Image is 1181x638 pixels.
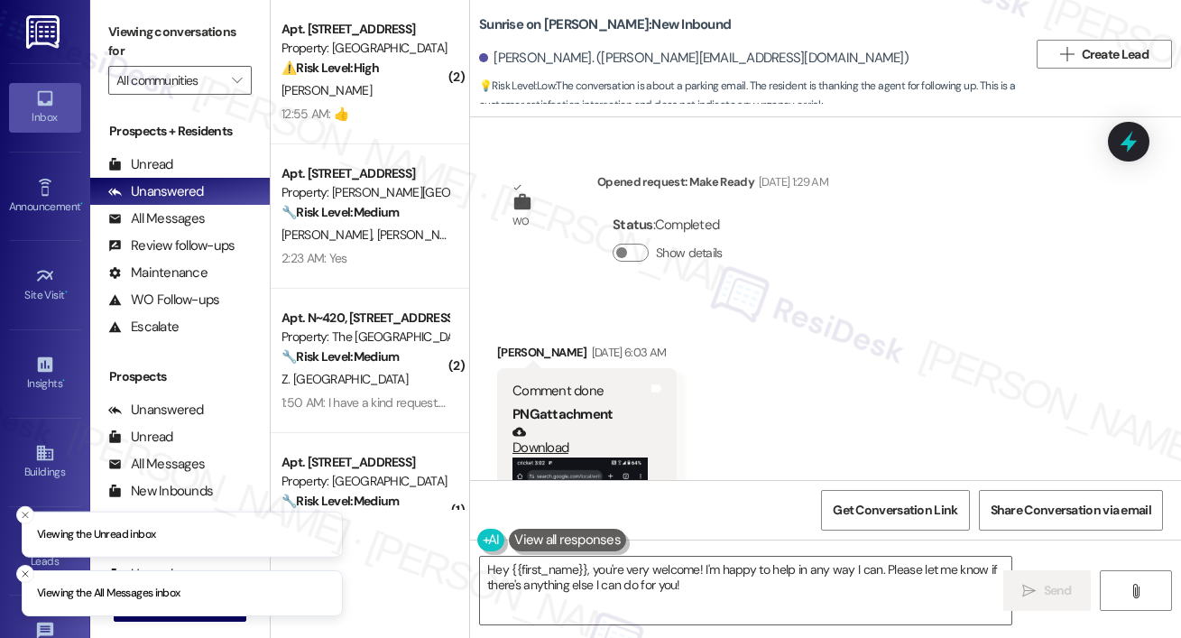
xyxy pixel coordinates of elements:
span: [PERSON_NAME] [377,227,467,243]
div: Apt. [STREET_ADDRESS] [281,20,448,39]
div: Unanswered [108,401,204,420]
div: WO Follow-ups [108,291,219,310]
button: Share Conversation via email [979,490,1163,531]
div: Property: [GEOGRAPHIC_DATA] [281,472,448,491]
button: Get Conversation Link [821,490,969,531]
span: [PERSON_NAME] [281,227,377,243]
span: • [65,286,68,299]
p: Viewing the All Messages inbox [37,586,180,602]
button: Close toast [16,505,34,523]
div: Unread [108,155,173,174]
div: Opened request: Make Ready [597,172,828,198]
span: Get Conversation Link [833,501,957,520]
div: Review follow-ups [108,236,235,255]
textarea: Hey {{first_name}}, you're very welcome! I'm happy to help in any way I can. Please let me know i... [480,557,1011,624]
a: Download [512,425,648,457]
div: Prospects + Residents [90,122,270,141]
i:  [1060,47,1074,61]
div: Property: The [GEOGRAPHIC_DATA] [281,328,448,347]
img: ResiDesk Logo [26,15,63,49]
div: [PERSON_NAME] [497,343,677,368]
b: Status [613,216,653,234]
span: [PERSON_NAME] [281,82,372,98]
input: All communities [116,66,223,95]
div: [PERSON_NAME]. ([PERSON_NAME][EMAIL_ADDRESS][DOMAIN_NAME]) [479,49,909,68]
div: Comment done [512,382,648,401]
a: Inbox [9,83,81,132]
span: Z. [GEOGRAPHIC_DATA] [281,371,408,387]
strong: 🔧 Risk Level: Medium [281,348,399,365]
div: All Messages [108,209,205,228]
div: Apt. [STREET_ADDRESS] [281,164,448,183]
span: Create Lead [1082,45,1149,64]
div: Maintenance [108,264,208,282]
div: [DATE] 6:03 AM [587,343,667,362]
i:  [232,73,242,88]
div: Unanswered [108,182,204,201]
div: Property: [PERSON_NAME][GEOGRAPHIC_DATA] [281,183,448,202]
strong: 💡 Risk Level: Low [479,79,555,93]
button: Create Lead [1037,40,1172,69]
div: Prospects [90,367,270,386]
strong: 🔧 Risk Level: Medium [281,493,399,509]
div: Apt. [STREET_ADDRESS] [281,453,448,472]
div: Unread [108,428,173,447]
span: Send [1044,581,1072,600]
div: New Inbounds [108,482,213,501]
div: [DATE] 1:29 AM [754,172,828,191]
button: Send [1003,570,1091,611]
div: Escalate [108,318,179,337]
div: Property: [GEOGRAPHIC_DATA] [281,39,448,58]
i:  [1022,584,1036,598]
a: Leads [9,527,81,576]
label: Viewing conversations for [108,18,252,66]
strong: ⚠️ Risk Level: High [281,60,379,76]
a: Insights • [9,349,81,398]
span: • [80,198,83,210]
strong: 🔧 Risk Level: Medium [281,204,399,220]
button: Close toast [16,565,34,583]
p: Viewing the Unread inbox [37,526,155,542]
span: • [62,374,65,387]
b: PNG attachment [512,405,613,423]
span: : The conversation is about a parking email. The resident is thanking the agent for following up.... [479,77,1028,116]
a: Site Visit • [9,261,81,310]
div: WO [512,212,530,231]
i:  [1129,584,1142,598]
div: All Messages [108,455,205,474]
div: Apt. N~420, [STREET_ADDRESS] [281,309,448,328]
label: Show details [656,244,723,263]
b: Sunrise on [PERSON_NAME]: New Inbound [479,15,731,34]
span: Share Conversation via email [991,501,1151,520]
div: 2:23 AM: Yes [281,250,347,266]
div: : Completed [613,211,730,239]
div: 12:55 AM: 👍 [281,106,348,122]
a: Buildings [9,438,81,486]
